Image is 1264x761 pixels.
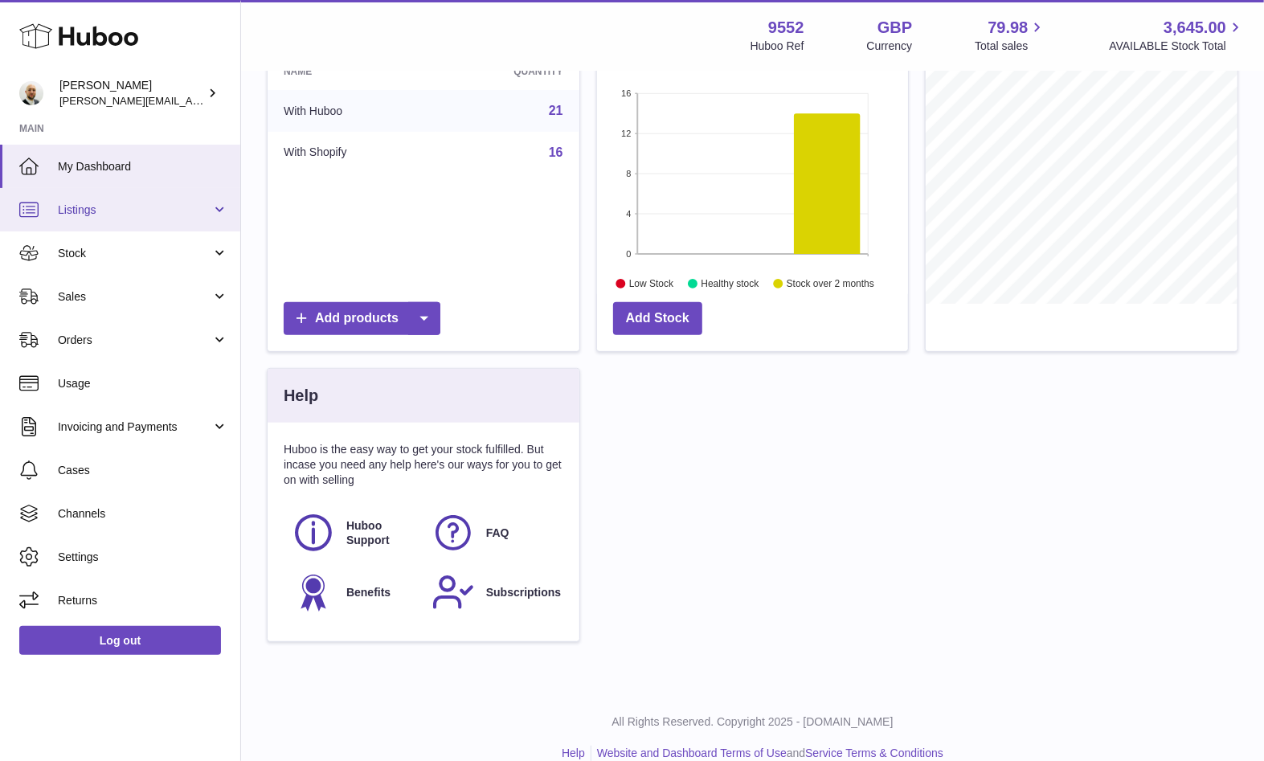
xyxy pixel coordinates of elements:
span: [PERSON_NAME][EMAIL_ADDRESS][DOMAIN_NAME] [59,94,322,107]
strong: 9552 [768,17,804,39]
a: Website and Dashboard Terms of Use [597,747,787,759]
text: Stock over 2 months [787,278,874,289]
a: Add products [284,302,440,335]
text: 8 [626,169,631,178]
a: Subscriptions [432,571,555,614]
span: Returns [58,593,228,608]
span: Benefits [346,585,391,600]
span: Invoicing and Payments [58,419,211,435]
a: Log out [19,626,221,655]
strong: GBP [877,17,912,39]
a: 16 [549,145,563,159]
span: Cases [58,463,228,478]
th: Quantity [436,53,579,90]
a: Help [562,747,585,759]
span: Channels [58,506,228,522]
text: 16 [621,88,631,98]
td: With Shopify [268,132,436,174]
th: Name [268,53,436,90]
text: 12 [621,129,631,138]
a: Service Terms & Conditions [805,747,943,759]
span: Total sales [975,39,1046,54]
span: FAQ [486,526,509,541]
span: My Dashboard [58,159,228,174]
a: 3,645.00 AVAILABLE Stock Total [1109,17,1245,54]
li: and [591,746,943,761]
span: 3,645.00 [1164,17,1226,39]
td: With Huboo [268,90,436,132]
span: Huboo Support [346,518,414,549]
p: Huboo is the easy way to get your stock fulfilled. But incase you need any help here's our ways f... [284,442,563,488]
span: 79.98 [988,17,1028,39]
h3: Help [284,385,318,407]
a: Benefits [292,571,415,614]
span: Subscriptions [486,585,561,600]
text: Healthy stock [701,278,759,289]
p: All Rights Reserved. Copyright 2025 - [DOMAIN_NAME] [254,714,1251,730]
span: Usage [58,376,228,391]
a: Add Stock [613,302,702,335]
div: Huboo Ref [751,39,804,54]
a: 21 [549,104,563,117]
img: luca.colella@hotmail.co.uk [19,81,43,105]
a: Huboo Support [292,511,415,554]
span: Stock [58,246,211,261]
div: [PERSON_NAME] [59,78,204,108]
span: Orders [58,333,211,348]
span: AVAILABLE Stock Total [1109,39,1245,54]
span: Sales [58,289,211,305]
div: Currency [867,39,913,54]
text: 0 [626,249,631,259]
text: 4 [626,209,631,219]
span: Listings [58,203,211,218]
text: Low Stock [629,278,674,289]
span: Settings [58,550,228,565]
a: 79.98 Total sales [975,17,1046,54]
a: FAQ [432,511,555,554]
